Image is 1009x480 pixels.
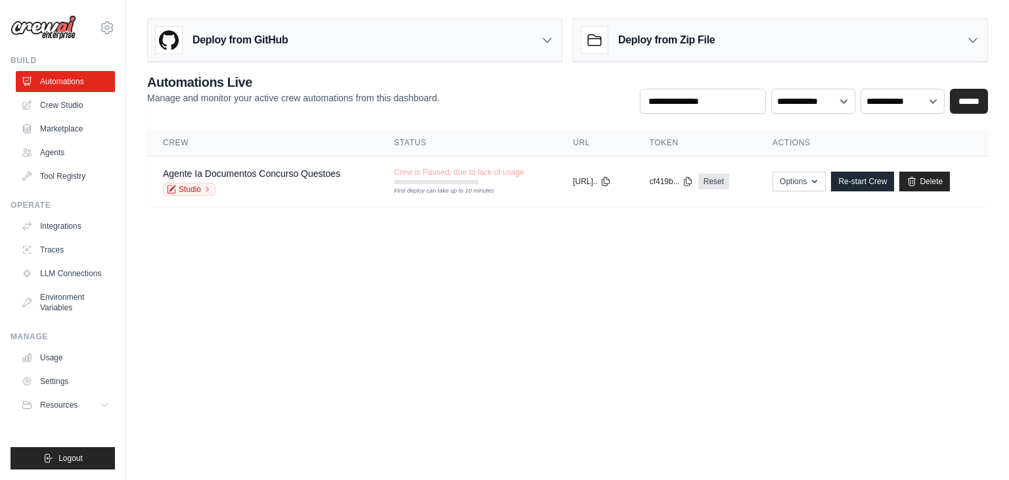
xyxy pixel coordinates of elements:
[192,32,288,48] h3: Deploy from GitHub
[11,447,115,469] button: Logout
[156,27,182,53] img: GitHub Logo
[394,187,478,196] div: First deploy can take up to 10 minutes
[163,168,340,179] a: Agente Ia Documentos Concurso Questoes
[16,118,115,139] a: Marketplace
[147,130,378,156] th: Crew
[163,183,215,196] a: Studio
[16,216,115,237] a: Integrations
[16,395,115,416] button: Resources
[11,200,115,210] div: Operate
[16,71,115,92] a: Automations
[634,130,757,156] th: Token
[16,371,115,392] a: Settings
[394,167,524,178] span: Crew is Paused, due to lack of usage
[16,347,115,368] a: Usage
[831,172,894,191] a: Re-start Crew
[698,174,729,189] a: Reset
[11,55,115,66] div: Build
[773,172,826,191] button: Options
[58,453,83,464] span: Logout
[40,400,78,410] span: Resources
[16,239,115,260] a: Traces
[16,287,115,318] a: Environment Variables
[147,91,439,105] p: Manage and monitor your active crew automations from this dashboard.
[11,15,76,40] img: Logo
[147,73,439,91] h2: Automations Live
[16,95,115,116] a: Crew Studio
[16,142,115,163] a: Agents
[11,331,115,342] div: Manage
[378,130,557,156] th: Status
[899,172,950,191] a: Delete
[557,130,634,156] th: URL
[757,130,988,156] th: Actions
[16,166,115,187] a: Tool Registry
[650,176,693,187] button: cf419b...
[16,263,115,284] a: LLM Connections
[618,32,715,48] h3: Deploy from Zip File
